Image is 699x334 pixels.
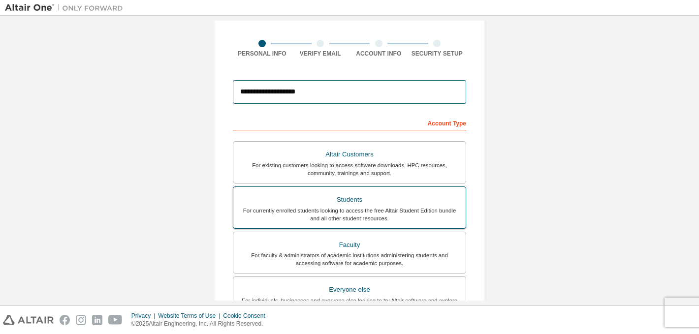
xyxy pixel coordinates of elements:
[60,315,70,325] img: facebook.svg
[239,251,460,267] div: For faculty & administrators of academic institutions administering students and accessing softwa...
[131,320,271,328] p: © 2025 Altair Engineering, Inc. All Rights Reserved.
[239,238,460,252] div: Faculty
[291,50,350,58] div: Verify Email
[239,297,460,312] div: For individuals, businesses and everyone else looking to try Altair software and explore our prod...
[233,115,466,130] div: Account Type
[408,50,467,58] div: Security Setup
[239,207,460,222] div: For currently enrolled students looking to access the free Altair Student Edition bundle and all ...
[92,315,102,325] img: linkedin.svg
[349,50,408,58] div: Account Info
[239,161,460,177] div: For existing customers looking to access software downloads, HPC resources, community, trainings ...
[158,312,223,320] div: Website Terms of Use
[223,312,271,320] div: Cookie Consent
[76,315,86,325] img: instagram.svg
[233,50,291,58] div: Personal Info
[131,312,158,320] div: Privacy
[3,315,54,325] img: altair_logo.svg
[108,315,123,325] img: youtube.svg
[5,3,128,13] img: Altair One
[239,148,460,161] div: Altair Customers
[239,193,460,207] div: Students
[239,283,460,297] div: Everyone else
